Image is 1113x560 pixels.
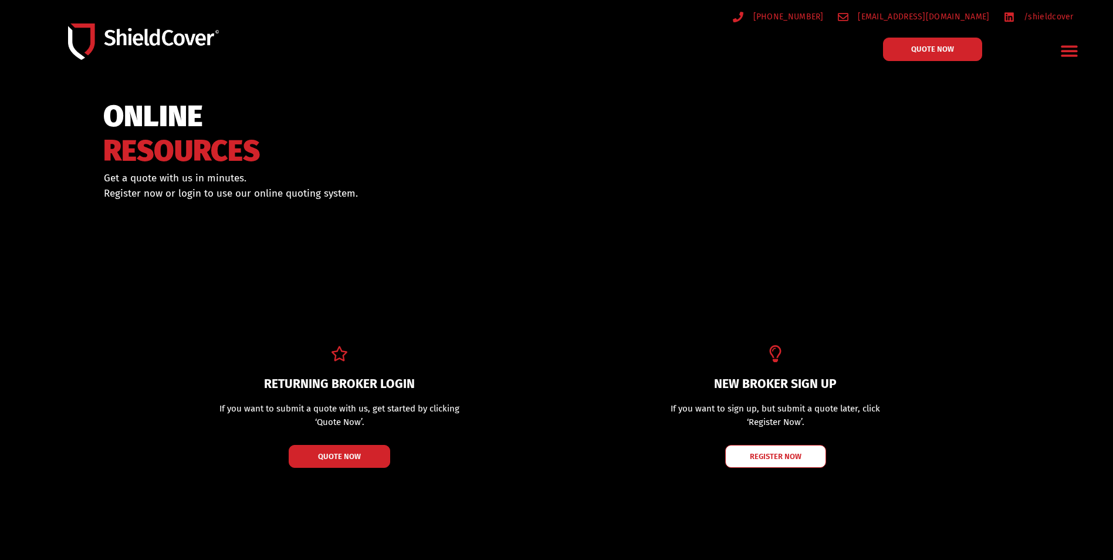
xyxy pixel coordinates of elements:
a: [PHONE_NUMBER] [733,9,824,24]
img: Shield-Cover-Underwriting-Australia-logo-full [68,23,219,60]
a: [EMAIL_ADDRESS][DOMAIN_NAME] [838,9,990,24]
p: If you want to sign up, but submit a quote later, click ‘Register Now’. [649,402,902,429]
div: Menu Toggle [1056,37,1083,65]
span: REGISTER NOW [750,453,801,460]
span: QUOTE NOW [318,453,361,460]
a: QUOTE NOW [289,445,390,468]
p: If you want to submit a quote with us, get started by clicking ‘Quote Now’. [211,402,468,429]
a: /shieldcover [1004,9,1074,24]
a: QUOTE NOW [883,38,982,61]
a: REGISTER NOW [725,445,826,468]
a: NEW BROKER SIGN UP​ [714,376,837,392]
span: ONLINE [103,104,260,129]
p: Get a quote with us in minutes. Register now or login to use our online quoting system. [104,171,542,201]
h2: RETURNING BROKER LOGIN [188,378,492,390]
span: QUOTE NOW [911,45,954,53]
span: [EMAIL_ADDRESS][DOMAIN_NAME] [855,9,989,24]
span: /shieldcover [1021,9,1074,24]
span: [PHONE_NUMBER] [750,9,824,24]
